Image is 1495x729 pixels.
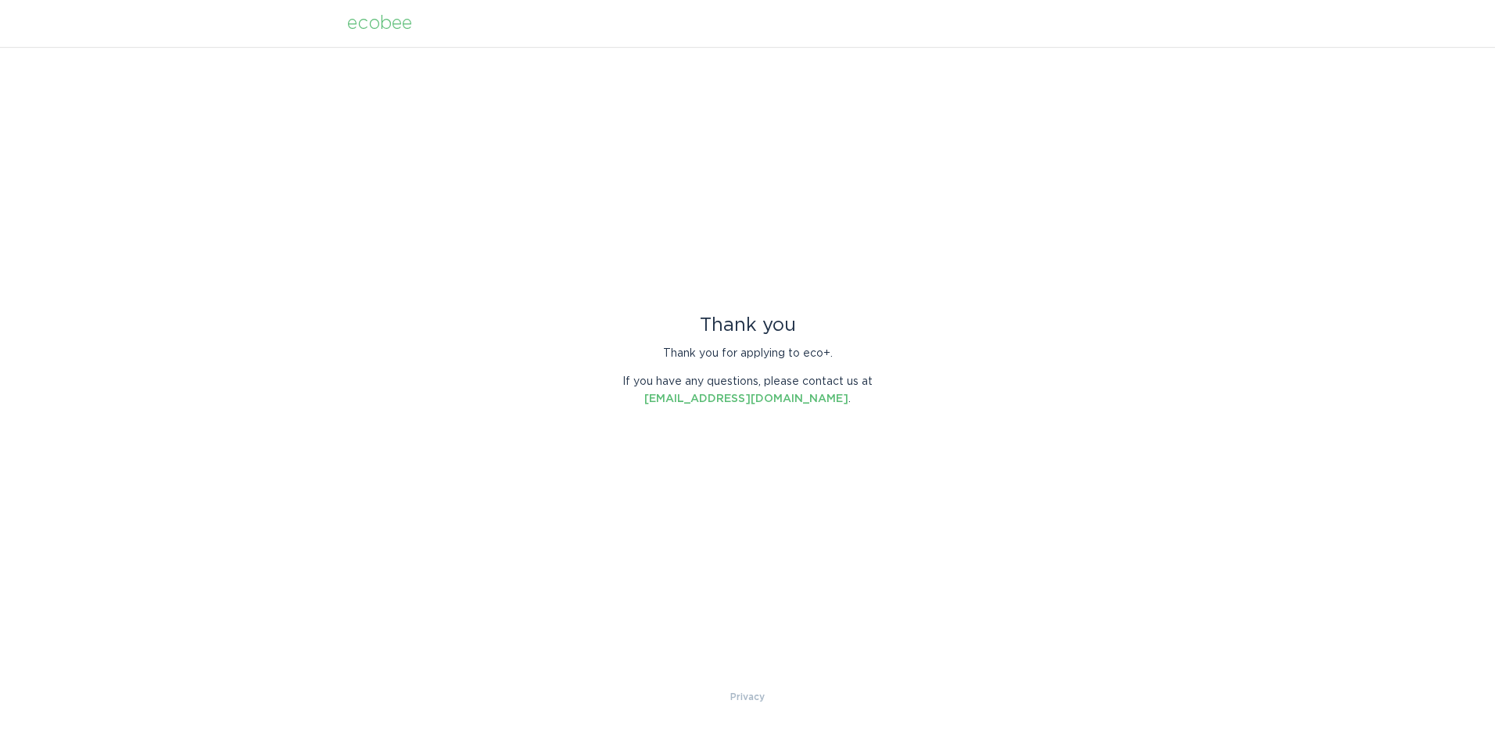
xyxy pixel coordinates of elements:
[347,15,412,32] div: ecobee
[611,345,884,362] p: Thank you for applying to eco+.
[644,393,848,404] a: [EMAIL_ADDRESS][DOMAIN_NAME]
[611,373,884,408] p: If you have any questions, please contact us at .
[730,688,765,706] a: Privacy Policy & Terms of Use
[611,317,884,334] div: Thank you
